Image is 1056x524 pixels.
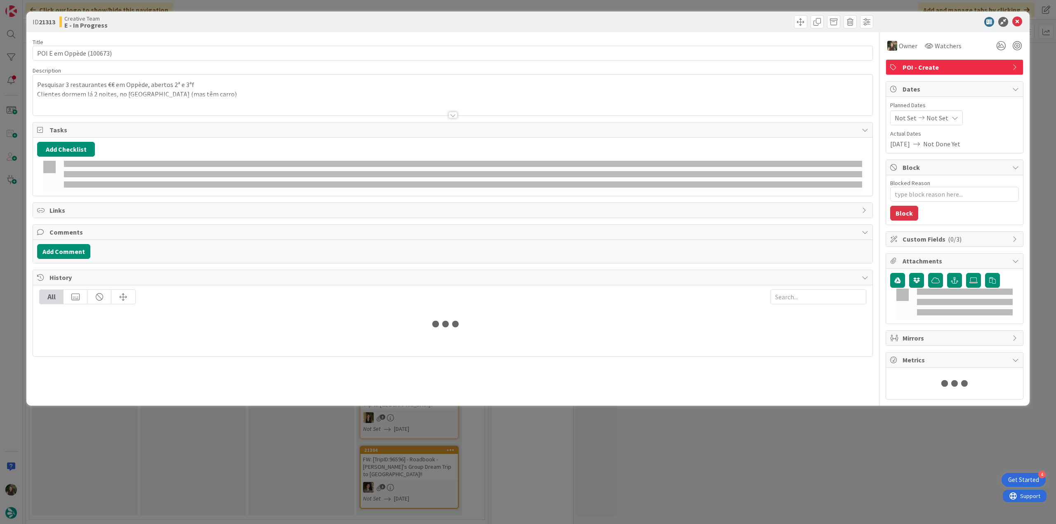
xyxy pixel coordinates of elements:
span: ( 0/3 ) [948,235,962,243]
input: Search... [771,289,866,304]
span: Attachments [903,256,1008,266]
span: Creative Team [64,15,108,22]
span: Not Set [895,113,917,123]
span: Support [17,1,38,11]
label: Title [33,38,43,46]
span: Links [49,205,858,215]
span: POI - Create [903,62,1008,72]
span: Not Set [926,113,948,123]
span: Description [33,67,61,74]
span: Owner [899,41,917,51]
span: Tasks [49,125,858,135]
span: [DATE] [890,139,910,149]
span: Planned Dates [890,101,1019,110]
button: Block [890,206,918,221]
div: Open Get Started checklist, remaining modules: 4 [1002,473,1046,487]
b: 21313 [39,18,55,26]
img: IG [887,41,897,51]
span: Actual Dates [890,129,1019,138]
div: All [40,290,64,304]
span: Dates [903,84,1008,94]
label: Blocked Reason [890,179,930,187]
span: Watchers [935,41,962,51]
span: Metrics [903,355,1008,365]
span: ID [33,17,55,27]
button: Add Checklist [37,142,95,157]
span: Comments [49,227,858,237]
p: Pesquisar 3 restaurantes €€ em Oppède, abertos 2ª e 3ªf [37,80,868,89]
div: 4 [1038,471,1046,478]
span: Block [903,162,1008,172]
span: History [49,273,858,282]
span: Not Done Yet [923,139,960,149]
span: Custom Fields [903,234,1008,244]
b: E - In Progress [64,22,108,28]
div: Get Started [1008,476,1039,484]
button: Add Comment [37,244,90,259]
input: type card name here... [33,46,873,61]
p: Clientes dormem lá 2 noites, no [GEOGRAPHIC_DATA] (mas têm carro) [37,89,868,99]
span: Mirrors [903,333,1008,343]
